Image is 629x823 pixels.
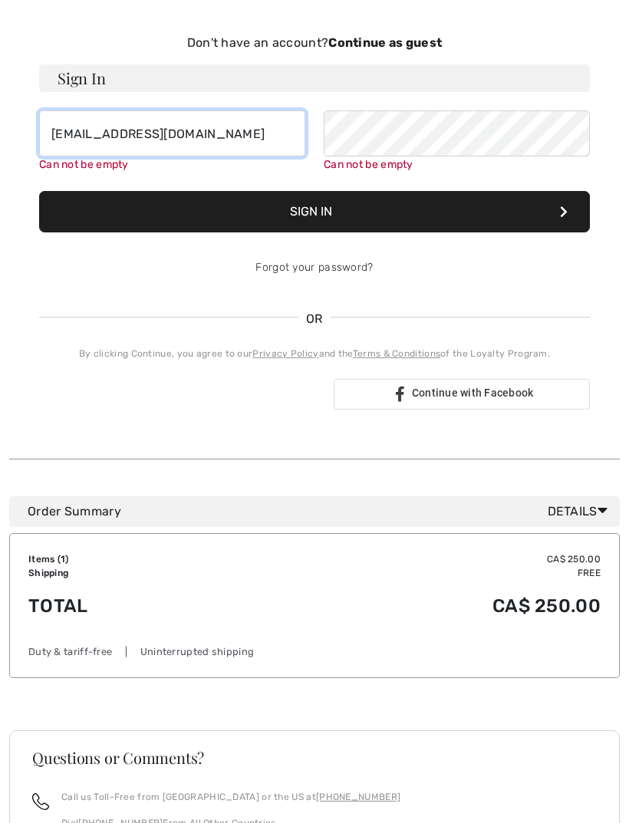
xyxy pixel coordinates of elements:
[412,387,534,399] span: Continue with Facebook
[252,348,318,359] a: Privacy Policy
[39,377,321,411] div: Sign in with Google. Opens in new tab
[28,644,601,659] div: Duty & tariff-free | Uninterrupted shipping
[39,191,590,232] button: Sign In
[39,347,590,360] div: By clicking Continue, you agree to our and the of the Loyalty Program.
[28,580,232,632] td: Total
[31,377,329,411] iframe: Sign in with Google Button
[232,552,601,566] td: CA$ 250.00
[298,310,331,328] span: OR
[32,750,597,765] h3: Questions or Comments?
[232,580,601,632] td: CA$ 250.00
[255,261,373,274] a: Forgot your password?
[61,554,65,565] span: 1
[353,348,440,359] a: Terms & Conditions
[328,35,442,50] strong: Continue as guest
[316,792,400,802] a: [PHONE_NUMBER]
[61,790,400,804] p: Call us Toll-Free from [GEOGRAPHIC_DATA] or the US at
[548,502,614,521] span: Details
[32,793,49,810] img: call
[232,566,601,580] td: Free
[39,34,590,52] div: Don't have an account?
[324,156,590,173] div: Can not be empty
[28,502,614,521] div: Order Summary
[334,379,590,410] a: Continue with Facebook
[28,552,232,566] td: Items ( )
[39,110,305,156] input: E-mail
[39,156,305,173] div: Can not be empty
[39,64,590,92] h3: Sign In
[28,566,232,580] td: Shipping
